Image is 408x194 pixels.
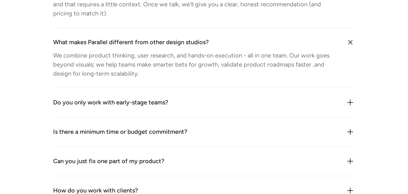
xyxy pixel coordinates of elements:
[53,156,164,166] div: Can you just fix one part of my product?
[53,51,339,78] div: We combine product thinking, user research, and hands-on execution - all in one team. Our work go...
[53,38,209,47] div: What makes Parallel different from other design studios?
[53,127,187,137] div: Is there a minimum time or budget commitment?
[53,98,168,107] div: Do you only work with early-stage teams?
